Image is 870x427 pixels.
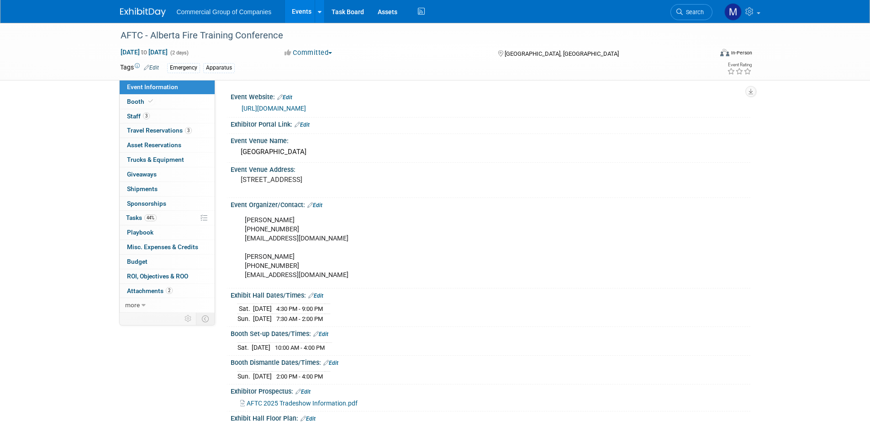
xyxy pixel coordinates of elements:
[231,117,750,129] div: Exhibitor Portal Link:
[127,185,158,192] span: Shipments
[203,63,235,73] div: Apparatus
[127,200,166,207] span: Sponsorships
[120,255,215,269] a: Budget
[127,272,188,280] span: ROI, Objectives & ROO
[166,287,173,294] span: 2
[125,301,140,309] span: more
[127,98,155,105] span: Booth
[127,287,173,294] span: Attachments
[144,64,159,71] a: Edit
[237,145,743,159] div: [GEOGRAPHIC_DATA]
[727,63,752,67] div: Event Rating
[185,127,192,134] span: 3
[231,134,750,145] div: Event Venue Name:
[120,197,215,211] a: Sponsorships
[237,371,253,381] td: Sun.
[167,63,200,73] div: Emergency
[323,360,338,366] a: Edit
[295,389,311,395] a: Edit
[252,342,270,352] td: [DATE]
[140,48,148,56] span: to
[253,371,272,381] td: [DATE]
[683,9,704,16] span: Search
[120,63,159,73] td: Tags
[670,4,712,20] a: Search
[196,313,215,325] td: Toggle Event Tabs
[281,48,336,58] button: Committed
[120,298,215,312] a: more
[120,95,215,109] a: Booth
[242,105,306,112] a: [URL][DOMAIN_NAME]
[313,331,328,337] a: Edit
[177,8,272,16] span: Commercial Group of Companies
[307,202,322,208] a: Edit
[301,416,316,422] a: Edit
[231,411,750,423] div: Exhibit Hall Floor Plan:
[724,3,742,21] img: Mike Feduniw
[120,284,215,298] a: Attachments2
[659,48,753,61] div: Event Format
[120,123,215,138] a: Travel Reservations3
[231,90,750,102] div: Event Website:
[237,304,253,314] td: Sat.
[120,182,215,196] a: Shipments
[126,214,157,221] span: Tasks
[120,167,215,181] a: Giveaways
[120,269,215,283] a: ROI, Objectives & ROO
[169,50,189,56] span: (2 days)
[505,50,619,57] span: [GEOGRAPHIC_DATA], [GEOGRAPHIC_DATA]
[120,225,215,240] a: Playbook
[247,400,358,407] span: AFTC 2025 Tradeshow Information.pdf
[127,243,198,251] span: Misc. Expenses & Credits
[120,211,215,225] a: Tasks44%
[277,94,292,101] a: Edit
[240,400,358,407] a: AFTC 2025 Tradeshow Information.pdf
[127,141,181,149] span: Asset Reservations
[120,109,215,123] a: Staff3
[237,314,253,323] td: Sun.
[120,80,215,94] a: Event Information
[275,344,325,351] span: 10:00 AM - 4:00 PM
[276,373,323,380] span: 2:00 PM - 4:00 PM
[241,176,437,184] pre: [STREET_ADDRESS]
[127,112,150,120] span: Staff
[231,288,750,300] div: Exhibit Hall Dates/Times:
[143,112,150,119] span: 3
[720,49,729,56] img: Format-Inperson.png
[127,83,178,91] span: Event Information
[144,214,157,221] span: 44%
[253,304,272,314] td: [DATE]
[127,229,153,236] span: Playbook
[120,240,215,254] a: Misc. Expenses & Credits
[295,122,310,128] a: Edit
[117,27,699,44] div: AFTC - Alberta Fire Training Conference
[120,8,166,17] img: ExhibitDay
[127,127,192,134] span: Travel Reservations
[120,153,215,167] a: Trucks & Equipment
[238,211,650,285] div: [PERSON_NAME] [PHONE_NUMBER] [EMAIL_ADDRESS][DOMAIN_NAME] [PERSON_NAME] [PHONE_NUMBER] [EMAIL_ADD...
[231,163,750,174] div: Event Venue Address:
[231,198,750,210] div: Event Organizer/Contact:
[120,138,215,152] a: Asset Reservations
[127,171,157,178] span: Giveaways
[231,356,750,368] div: Booth Dismantle Dates/Times:
[731,49,752,56] div: In-Person
[127,258,148,265] span: Budget
[308,293,323,299] a: Edit
[276,305,323,312] span: 4:30 PM - 9:00 PM
[231,327,750,339] div: Booth Set-up Dates/Times:
[127,156,184,163] span: Trucks & Equipment
[253,314,272,323] td: [DATE]
[231,384,750,396] div: Exhibitor Prospectus:
[276,315,323,322] span: 7:30 AM - 2:00 PM
[148,99,153,104] i: Booth reservation complete
[120,48,168,56] span: [DATE] [DATE]
[180,313,196,325] td: Personalize Event Tab Strip
[237,342,252,352] td: Sat.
